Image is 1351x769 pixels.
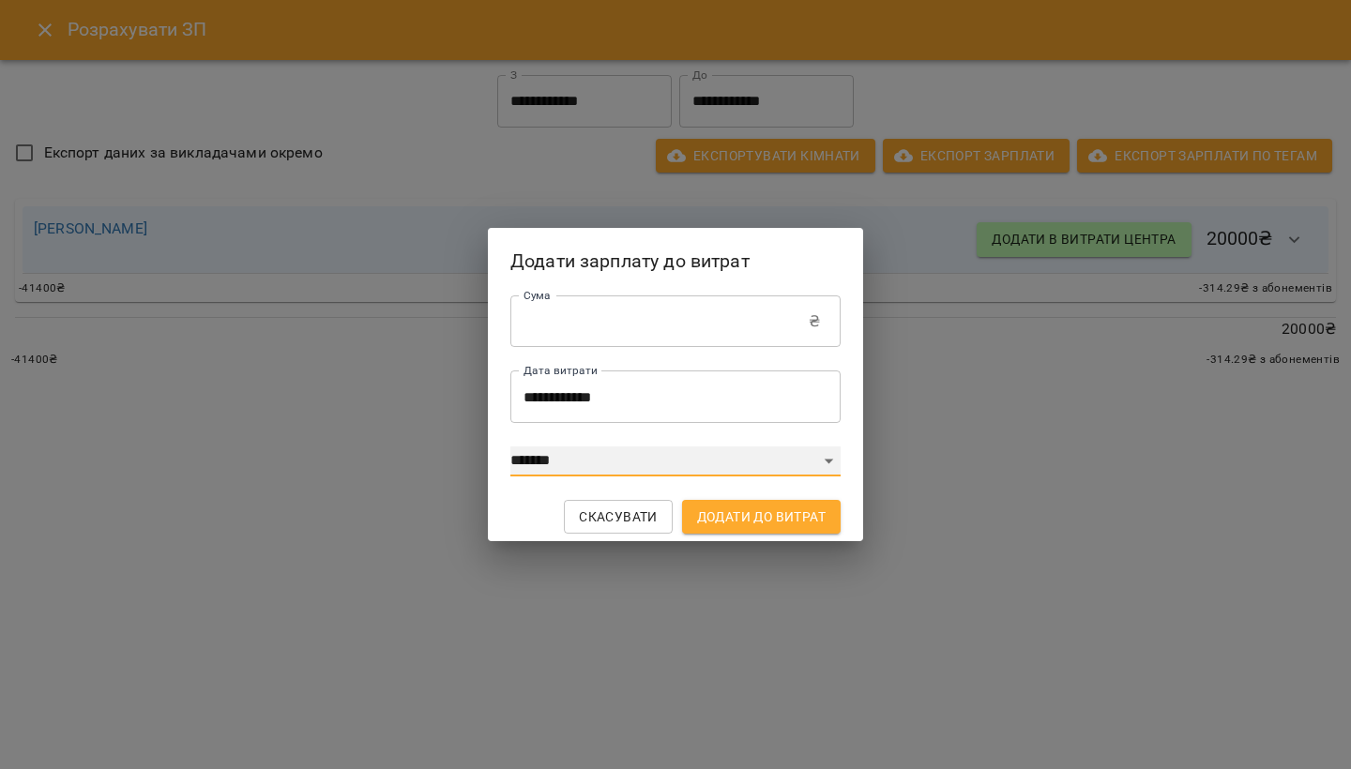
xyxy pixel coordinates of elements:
button: Додати до витрат [682,500,841,534]
span: Додати до витрат [697,505,826,528]
h2: Додати зарплату до витрат [510,247,841,276]
p: ₴ [809,310,820,333]
button: Скасувати [564,500,673,534]
span: Скасувати [579,505,658,528]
